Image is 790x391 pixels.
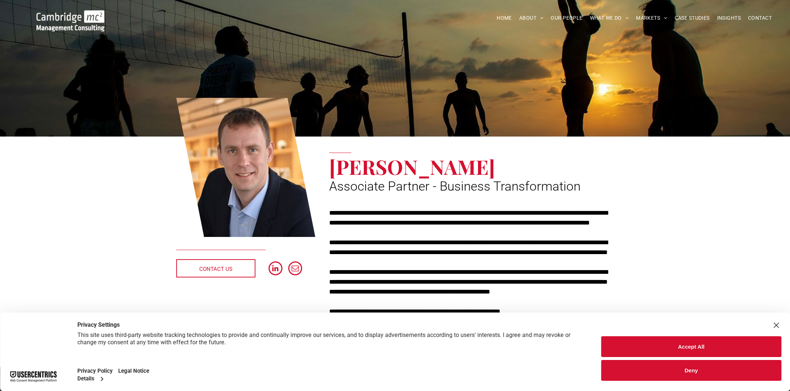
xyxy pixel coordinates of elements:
a: Martin Vavrek | Associate Partner - Business Transformation [176,97,316,238]
a: ABOUT [516,12,547,24]
a: OUR PEOPLE [547,12,586,24]
a: linkedin [269,261,282,277]
span: Associate Partner - Business Transformation [329,179,581,194]
a: Martin Vavrek | Associate Partner - Business Transformation [36,11,104,19]
span: CONTACT US [199,260,232,278]
a: CASE STUDIES [671,12,713,24]
a: WHAT WE DO [586,12,633,24]
a: CONTACT US [176,259,255,277]
a: email [288,261,302,277]
a: HOME [493,12,516,24]
img: Go to Homepage [36,10,104,31]
a: INSIGHTS [713,12,744,24]
a: MARKETS [632,12,671,24]
a: CONTACT [744,12,775,24]
span: [PERSON_NAME] [329,153,495,180]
